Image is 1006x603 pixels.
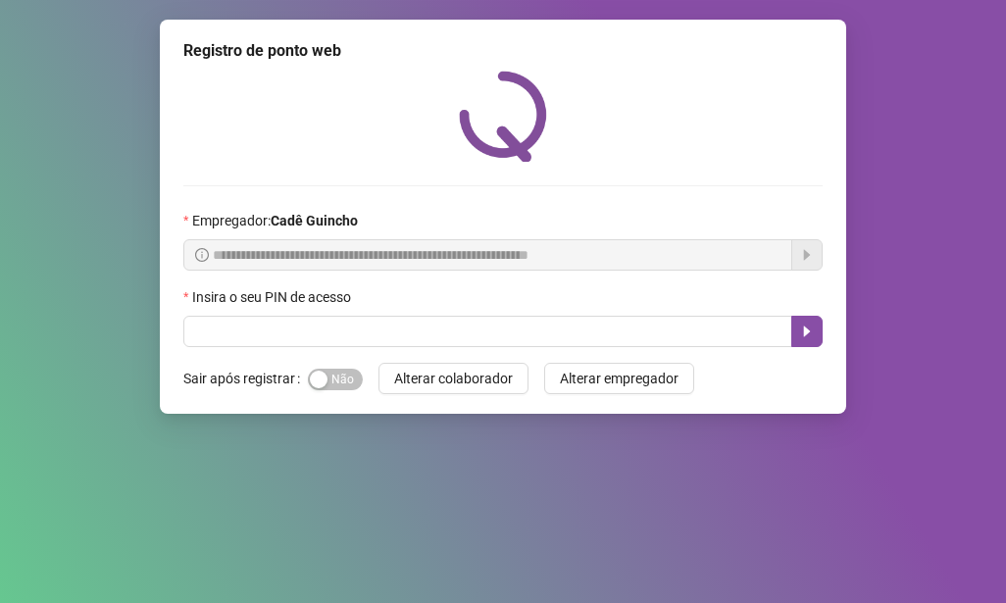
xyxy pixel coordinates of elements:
button: Alterar colaborador [378,363,528,394]
button: Alterar empregador [544,363,694,394]
span: Alterar colaborador [394,368,513,389]
span: info-circle [195,248,209,262]
span: caret-right [799,324,815,339]
label: Sair após registrar [183,363,308,394]
strong: Cadê Guincho [271,213,358,228]
img: QRPoint [459,71,547,162]
span: Alterar empregador [560,368,679,389]
div: Registro de ponto web [183,39,823,63]
label: Insira o seu PIN de acesso [183,286,364,308]
span: Empregador : [192,210,358,231]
